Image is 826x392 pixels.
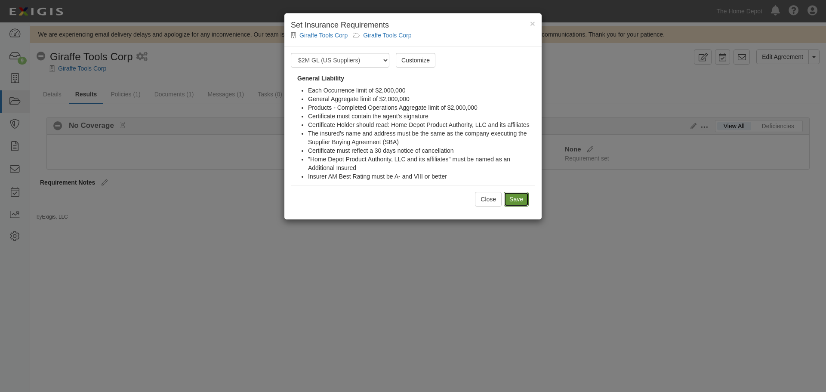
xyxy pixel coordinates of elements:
h4: Set Insurance Requirements [291,20,535,31]
li: Insurer AM Best Rating must be A- and VIII or better [308,172,535,181]
button: Close [475,192,502,207]
li: Products - Completed Operations Aggregate limit of $2,000,000 [308,103,535,112]
button: Close [530,19,535,28]
li: The insured's name and address must be the same as the company executing the Supplier Buying Agre... [308,129,535,146]
a: Giraffe Tools Corp [363,32,411,39]
a: Giraffe Tools Corp [299,32,348,39]
strong: General Liability [297,75,344,82]
li: General Aggregate limit of $2,000,000 [308,95,535,103]
li: Certificate Holder should read: Home Depot Product Authority, LLC and its affiliates [308,120,535,129]
span: × [530,19,535,28]
li: Each Occurrence limit of $2,000,000 [308,86,535,95]
li: "Home Depot Product Authority, LLC and its affiliates" must be named as an Additional Insured [308,155,535,172]
li: Certificate must contain the agent's signature [308,112,535,120]
li: Certificate must reflect a 30 days notice of cancellation [308,146,535,155]
a: Customize [396,53,435,68]
a: Save [504,192,529,207]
